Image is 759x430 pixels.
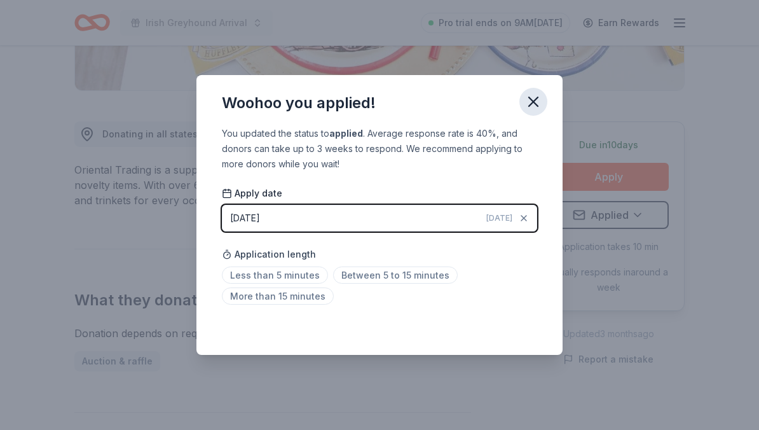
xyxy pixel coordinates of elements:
[222,288,334,305] span: More than 15 minutes
[222,187,282,200] span: Apply date
[222,93,376,113] div: Woohoo you applied!
[486,213,512,223] span: [DATE]
[333,267,458,284] span: Between 5 to 15 minutes
[329,128,363,139] b: applied
[230,211,260,226] div: [DATE]
[222,267,328,284] span: Less than 5 minutes
[222,247,316,262] span: Application length
[222,126,537,172] div: You updated the status to . Average response rate is 40%, and donors can take up to 3 weeks to re...
[222,205,537,232] button: [DATE][DATE]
